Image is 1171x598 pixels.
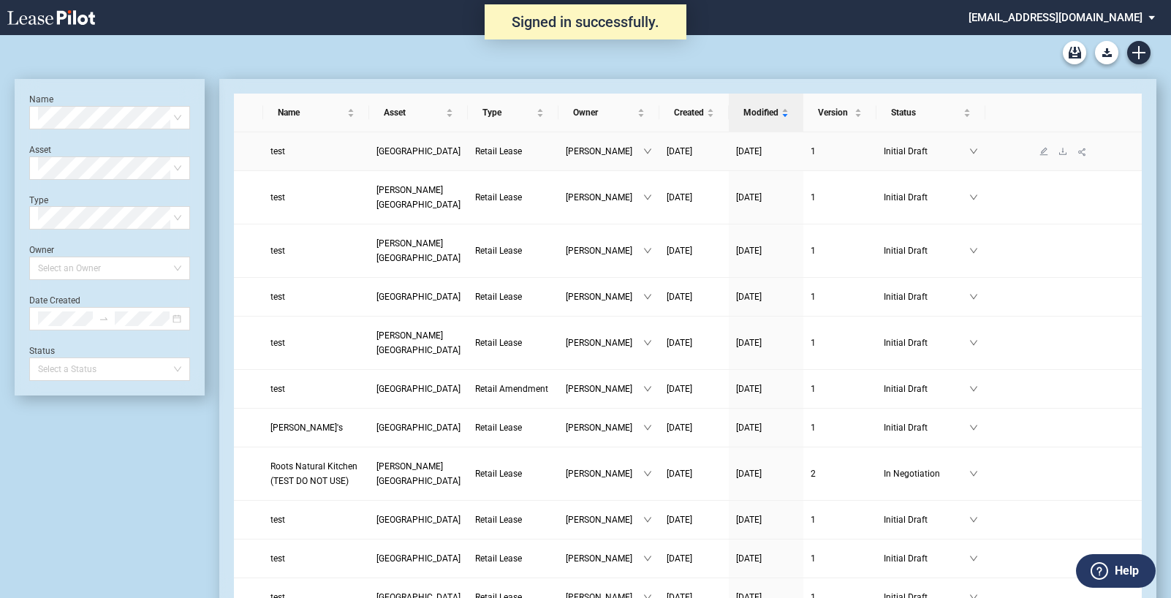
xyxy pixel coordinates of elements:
[566,190,643,205] span: [PERSON_NAME]
[811,144,869,159] a: 1
[884,336,969,350] span: Initial Draft
[736,289,796,304] a: [DATE]
[475,420,551,435] a: Retail Lease
[667,146,692,156] span: [DATE]
[643,193,652,202] span: down
[736,553,762,564] span: [DATE]
[811,515,816,525] span: 1
[736,338,762,348] span: [DATE]
[736,384,762,394] span: [DATE]
[736,246,762,256] span: [DATE]
[891,105,960,120] span: Status
[667,243,721,258] a: [DATE]
[811,289,869,304] a: 1
[475,466,551,481] a: Retail Lease
[468,94,558,132] th: Type
[566,420,643,435] span: [PERSON_NAME]
[1058,147,1067,156] span: download
[643,515,652,524] span: down
[1091,41,1123,64] md-menu: Download Blank Form List
[811,192,816,203] span: 1
[270,190,362,205] a: test
[811,246,816,256] span: 1
[29,346,55,356] label: Status
[270,292,285,302] span: test
[811,551,869,566] a: 1
[376,553,461,564] span: Oak Creek
[475,336,551,350] a: Retail Lease
[811,423,816,433] span: 1
[667,382,721,396] a: [DATE]
[270,336,362,350] a: test
[376,384,461,394] span: Groveport Plaza
[659,94,729,132] th: Created
[566,144,643,159] span: [PERSON_NAME]
[643,385,652,393] span: down
[573,105,634,120] span: Owner
[270,461,357,486] span: Roots Natural Kitchen (TEST DO NOT USE)
[884,382,969,396] span: Initial Draft
[969,469,978,478] span: down
[667,144,721,159] a: [DATE]
[376,515,461,525] span: New Albany Square
[475,289,551,304] a: Retail Lease
[566,243,643,258] span: [PERSON_NAME]
[736,469,762,479] span: [DATE]
[270,515,285,525] span: test
[1127,41,1151,64] a: Create new document
[743,105,778,120] span: Modified
[736,336,796,350] a: [DATE]
[566,289,643,304] span: [PERSON_NAME]
[811,512,869,527] a: 1
[475,423,522,433] span: Retail Lease
[811,466,869,481] a: 2
[376,183,461,212] a: [PERSON_NAME][GEOGRAPHIC_DATA]
[566,551,643,566] span: [PERSON_NAME]
[736,292,762,302] span: [DATE]
[270,146,285,156] span: test
[643,338,652,347] span: down
[263,94,369,132] th: Name
[736,243,796,258] a: [DATE]
[667,420,721,435] a: [DATE]
[736,512,796,527] a: [DATE]
[884,466,969,481] span: In Negotiation
[482,105,534,120] span: Type
[566,336,643,350] span: [PERSON_NAME]
[811,146,816,156] span: 1
[803,94,876,132] th: Version
[270,246,285,256] span: test
[270,553,285,564] span: test
[811,382,869,396] a: 1
[270,289,362,304] a: test
[475,384,548,394] span: Retail Amendment
[884,190,969,205] span: Initial Draft
[667,289,721,304] a: [DATE]
[376,185,461,210] span: Hartwell Village
[270,144,362,159] a: test
[884,551,969,566] span: Initial Draft
[270,338,285,348] span: test
[270,551,362,566] a: test
[969,515,978,524] span: down
[29,145,51,155] label: Asset
[811,292,816,302] span: 1
[811,420,869,435] a: 1
[278,105,344,120] span: Name
[29,195,48,205] label: Type
[376,551,461,566] a: [GEOGRAPHIC_DATA]
[884,512,969,527] span: Initial Draft
[369,94,468,132] th: Asset
[475,246,522,256] span: Retail Lease
[969,246,978,255] span: down
[270,243,362,258] a: test
[811,553,816,564] span: 1
[736,551,796,566] a: [DATE]
[1034,146,1053,156] a: edit
[475,553,522,564] span: Retail Lease
[376,459,461,488] a: [PERSON_NAME][GEOGRAPHIC_DATA]
[969,338,978,347] span: down
[643,469,652,478] span: down
[811,469,816,479] span: 2
[884,144,969,159] span: Initial Draft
